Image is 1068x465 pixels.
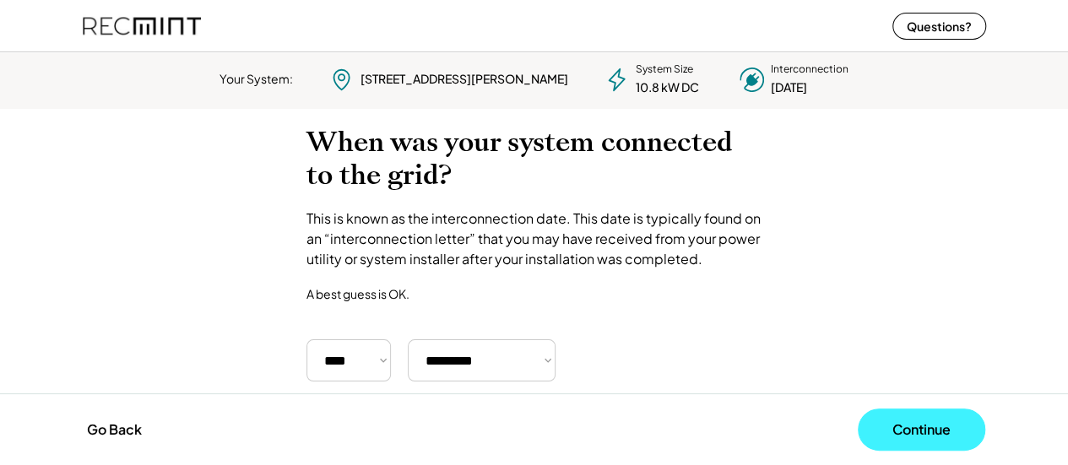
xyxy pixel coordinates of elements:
button: Continue [858,408,985,451]
div: This is known as the interconnection date. This date is typically found on an “interconnection le... [306,208,762,269]
div: System Size [636,62,693,77]
div: [STREET_ADDRESS][PERSON_NAME] [361,71,568,88]
img: recmint-logotype%403x%20%281%29.jpeg [83,3,201,48]
div: A best guess is OK. [306,286,409,301]
button: Questions? [892,13,986,40]
div: 10.8 kW DC [636,79,699,96]
button: Go Back [82,411,147,448]
div: Your System: [220,71,293,88]
div: [DATE] [771,79,807,96]
div: Interconnection [771,62,848,77]
h2: When was your system connected to the grid? [306,126,762,192]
